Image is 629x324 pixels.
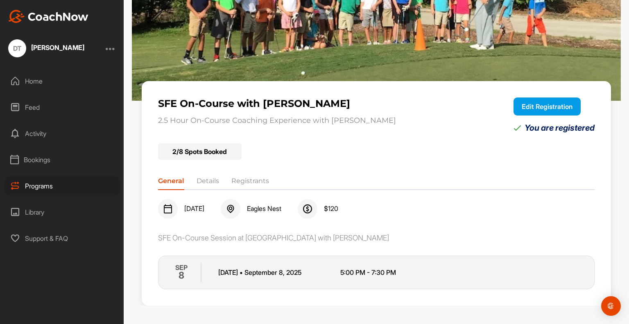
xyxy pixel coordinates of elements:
[158,116,507,125] p: 2.5 Hour On-Course Coaching Experience with [PERSON_NAME]
[226,204,235,214] img: svg+xml;base64,PHN2ZyB3aWR0aD0iMjQiIGhlaWdodD0iMjQiIHZpZXdCb3g9IjAgMCAyNCAyNCIgZmlsbD0ibm9uZSIgeG...
[218,267,340,277] p: [DATE] September 8 , 2025
[158,143,242,160] div: 2 / 8 Spots Booked
[179,268,184,282] h2: 8
[601,296,621,316] div: Open Intercom Messenger
[5,228,120,249] div: Support & FAQ
[175,263,188,272] p: SEP
[247,205,281,213] span: Eagles Nest
[197,176,219,189] li: Details
[5,71,120,91] div: Home
[231,176,269,189] li: Registrants
[340,267,462,277] p: 5:00 PM - 7:30 PM
[158,97,507,109] p: SFE On-Course with [PERSON_NAME]
[158,233,595,242] div: SFE On-Course Session at [GEOGRAPHIC_DATA] with [PERSON_NAME]
[5,150,120,170] div: Bookings
[184,205,204,213] span: [DATE]
[5,123,120,144] div: Activity
[5,97,120,118] div: Feed
[324,205,338,213] span: $ 120
[5,202,120,222] div: Library
[163,204,173,214] img: svg+xml;base64,PHN2ZyB3aWR0aD0iMjQiIGhlaWdodD0iMjQiIHZpZXdCb3g9IjAgMCAyNCAyNCIgZmlsbD0ibm9uZSIgeG...
[158,176,184,189] li: General
[303,204,312,214] img: svg+xml;base64,PHN2ZyB3aWR0aD0iMjQiIGhlaWdodD0iMjQiIHZpZXdCb3g9IjAgMCAyNCAyNCIgZmlsbD0ibm9uZSIgeG...
[31,44,84,51] div: [PERSON_NAME]
[514,125,521,131] img: svg+xml;base64,PHN2ZyB3aWR0aD0iMTkiIGhlaWdodD0iMTQiIHZpZXdCb3g9IjAgMCAxOSAxNCIgZmlsbD0ibm9uZSIgeG...
[8,39,26,57] div: DT
[525,124,595,132] p: You are registered
[514,97,581,116] button: Edit Registration
[5,176,120,196] div: Programs
[240,268,243,276] span: •
[8,10,88,23] img: CoachNow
